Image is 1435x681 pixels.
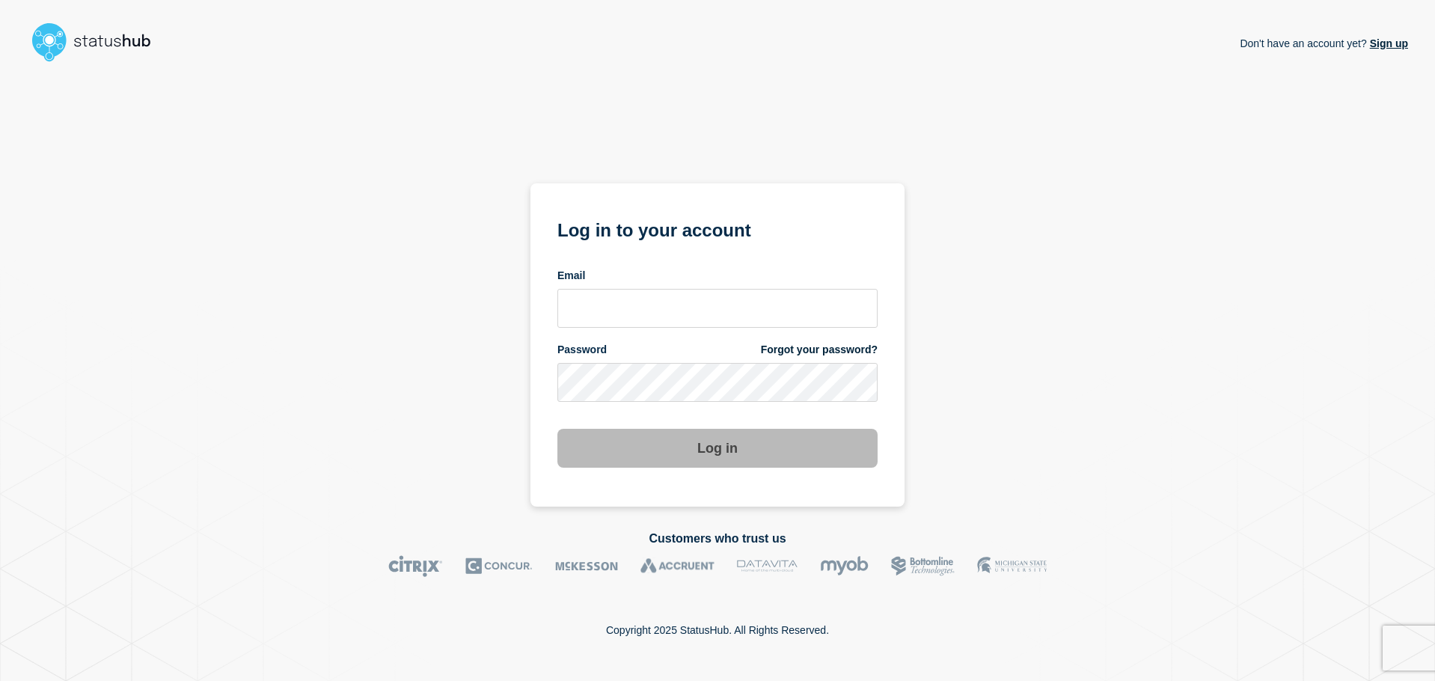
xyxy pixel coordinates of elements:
[891,555,955,577] img: Bottomline logo
[557,343,607,357] span: Password
[557,215,878,242] h1: Log in to your account
[557,289,878,328] input: email input
[27,532,1408,546] h2: Customers who trust us
[737,555,798,577] img: DataVita logo
[977,555,1047,577] img: MSU logo
[1240,25,1408,61] p: Don't have an account yet?
[465,555,533,577] img: Concur logo
[557,269,585,283] span: Email
[27,18,169,66] img: StatusHub logo
[557,429,878,468] button: Log in
[557,363,878,402] input: password input
[1367,37,1408,49] a: Sign up
[606,624,829,636] p: Copyright 2025 StatusHub. All Rights Reserved.
[388,555,443,577] img: Citrix logo
[820,555,869,577] img: myob logo
[640,555,715,577] img: Accruent logo
[761,343,878,357] a: Forgot your password?
[555,555,618,577] img: McKesson logo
